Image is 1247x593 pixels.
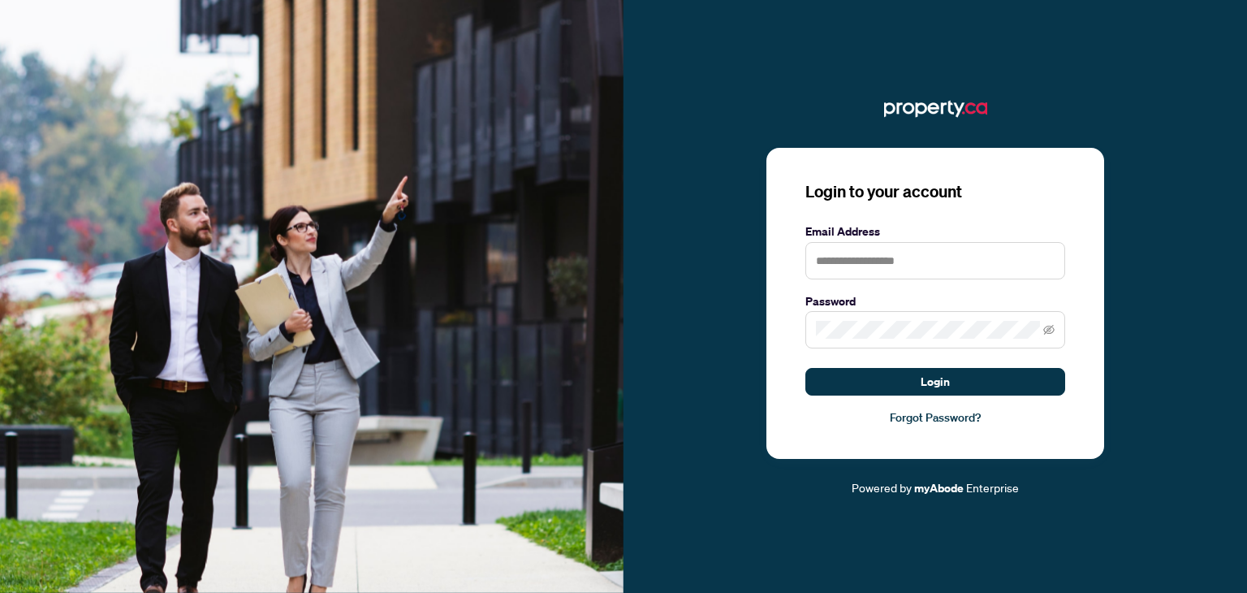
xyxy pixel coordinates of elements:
[914,479,964,497] a: myAbode
[884,96,987,122] img: ma-logo
[852,480,912,495] span: Powered by
[805,180,1065,203] h3: Login to your account
[805,223,1065,240] label: Email Address
[921,369,950,395] span: Login
[1043,324,1055,335] span: eye-invisible
[805,409,1065,426] a: Forgot Password?
[805,292,1065,310] label: Password
[966,480,1019,495] span: Enterprise
[805,368,1065,396] button: Login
